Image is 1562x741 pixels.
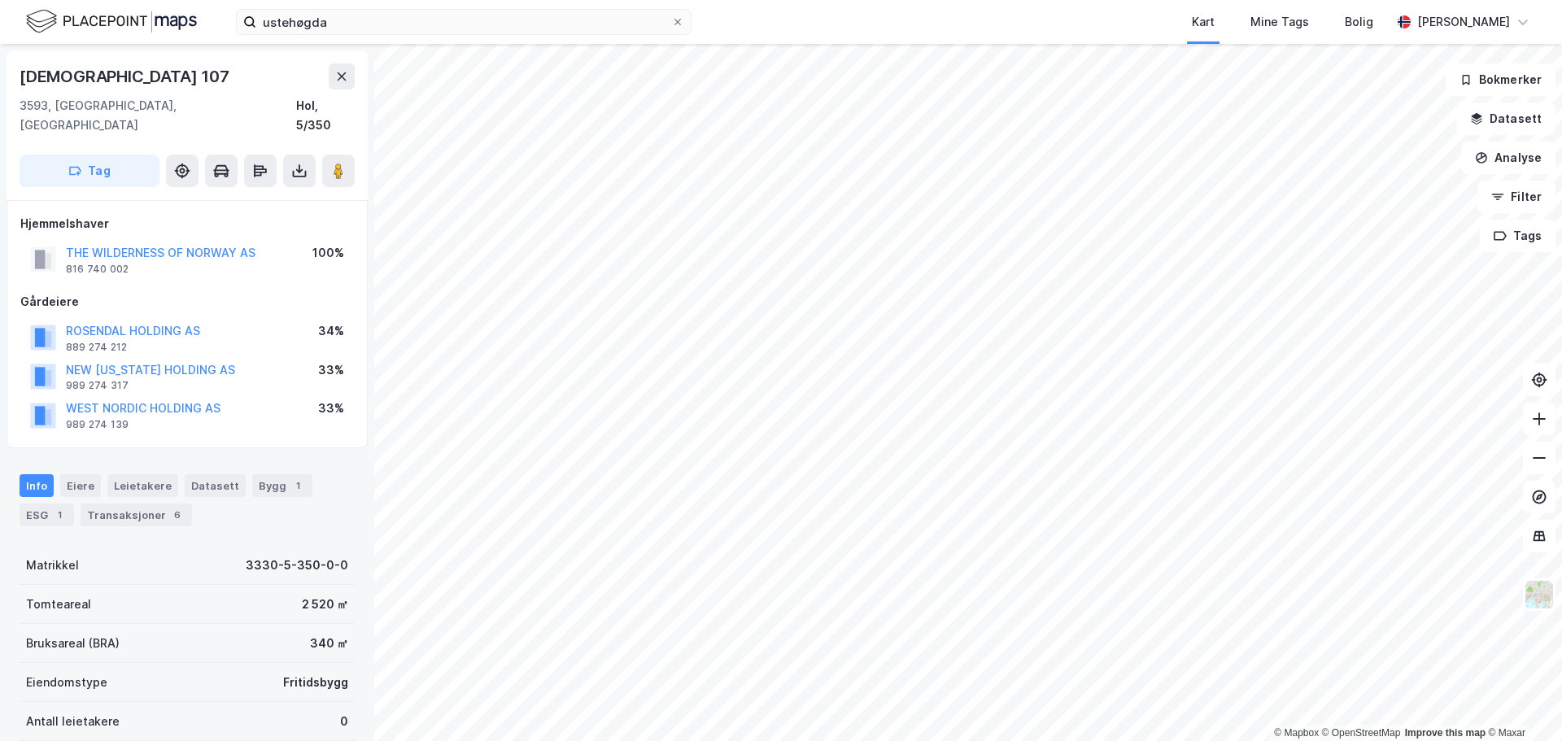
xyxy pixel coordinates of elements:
[283,673,348,692] div: Fritidsbygg
[296,96,355,135] div: Hol, 5/350
[66,263,129,276] div: 816 740 002
[20,63,233,89] div: [DEMOGRAPHIC_DATA] 107
[60,474,101,497] div: Eiere
[318,360,344,380] div: 33%
[252,474,312,497] div: Bygg
[20,96,296,135] div: 3593, [GEOGRAPHIC_DATA], [GEOGRAPHIC_DATA]
[1456,102,1555,135] button: Datasett
[1481,663,1562,741] div: Kontrollprogram for chat
[1417,12,1510,32] div: [PERSON_NAME]
[1274,727,1319,739] a: Mapbox
[26,556,79,575] div: Matrikkel
[66,341,127,354] div: 889 274 212
[1480,220,1555,252] button: Tags
[81,503,192,526] div: Transaksjoner
[312,243,344,263] div: 100%
[20,503,74,526] div: ESG
[1250,12,1309,32] div: Mine Tags
[26,7,197,36] img: logo.f888ab2527a4732fd821a326f86c7f29.svg
[1322,727,1401,739] a: OpenStreetMap
[318,321,344,341] div: 34%
[1446,63,1555,96] button: Bokmerker
[290,477,306,494] div: 1
[1524,579,1555,610] img: Z
[1477,181,1555,213] button: Filter
[26,634,120,653] div: Bruksareal (BRA)
[169,507,185,523] div: 6
[310,634,348,653] div: 340 ㎡
[256,10,671,34] input: Søk på adresse, matrikkel, gårdeiere, leietakere eller personer
[246,556,348,575] div: 3330-5-350-0-0
[66,418,129,431] div: 989 274 139
[26,712,120,731] div: Antall leietakere
[51,507,68,523] div: 1
[20,214,354,233] div: Hjemmelshaver
[340,712,348,731] div: 0
[66,379,129,392] div: 989 274 317
[1192,12,1215,32] div: Kart
[1405,727,1486,739] a: Improve this map
[26,595,91,614] div: Tomteareal
[107,474,178,497] div: Leietakere
[1481,663,1562,741] iframe: Chat Widget
[26,673,107,692] div: Eiendomstype
[20,474,54,497] div: Info
[20,292,354,312] div: Gårdeiere
[185,474,246,497] div: Datasett
[302,595,348,614] div: 2 520 ㎡
[318,399,344,418] div: 33%
[1461,142,1555,174] button: Analyse
[20,155,159,187] button: Tag
[1345,12,1373,32] div: Bolig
